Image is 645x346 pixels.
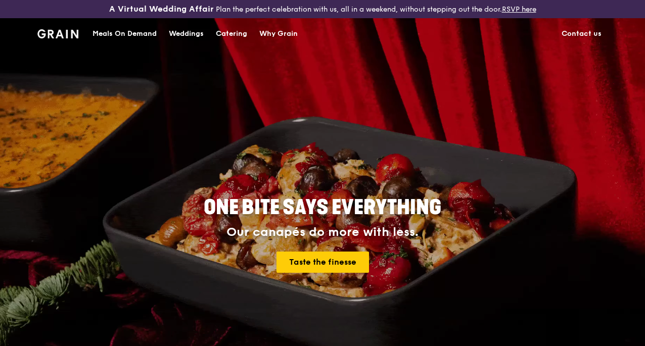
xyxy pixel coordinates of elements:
[37,18,78,48] a: GrainGrain
[502,5,536,14] a: RSVP here
[259,19,298,49] div: Why Grain
[253,19,304,49] a: Why Grain
[37,29,78,38] img: Grain
[216,19,247,49] div: Catering
[109,4,214,14] h3: A Virtual Wedding Affair
[556,19,608,49] a: Contact us
[210,19,253,49] a: Catering
[204,195,441,220] span: ONE BITE SAYS EVERYTHING
[163,19,210,49] a: Weddings
[277,252,369,273] a: Taste the finesse
[108,4,538,14] div: Plan the perfect celebration with us, all in a weekend, without stepping out the door.
[93,19,157,49] div: Meals On Demand
[169,19,204,49] div: Weddings
[141,225,504,239] div: Our canapés do more with less.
